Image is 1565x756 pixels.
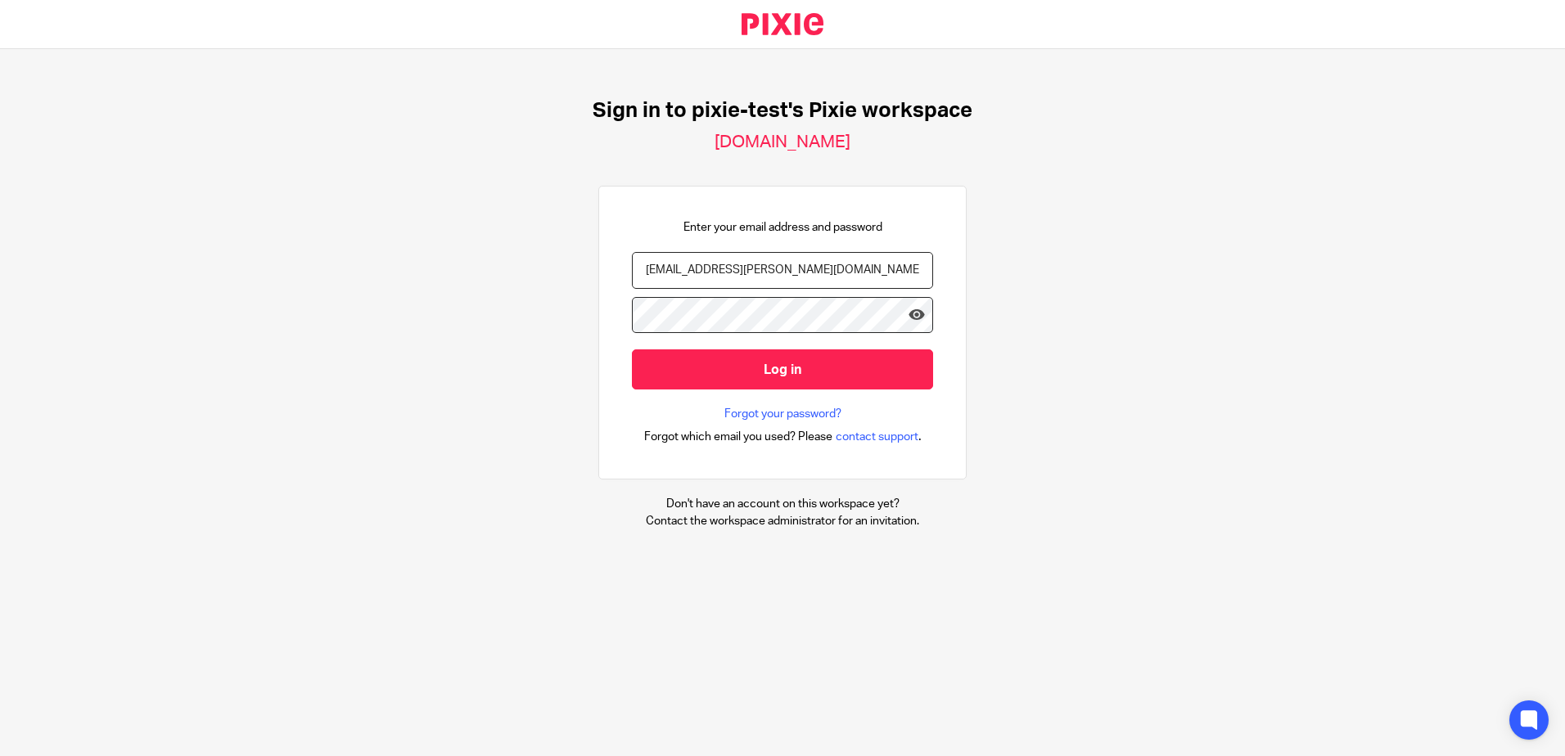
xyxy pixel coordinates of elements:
p: Enter your email address and password [683,219,882,236]
a: Forgot your password? [724,406,841,422]
span: Forgot which email you used? Please [644,429,832,445]
input: Log in [632,349,933,389]
span: contact support [836,429,918,445]
h2: [DOMAIN_NAME] [715,132,850,153]
h1: Sign in to pixie-test's Pixie workspace [593,98,972,124]
p: Contact the workspace administrator for an invitation. [646,513,919,529]
div: . [644,427,922,446]
p: Don't have an account on this workspace yet? [646,496,919,512]
input: name@example.com [632,252,933,289]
